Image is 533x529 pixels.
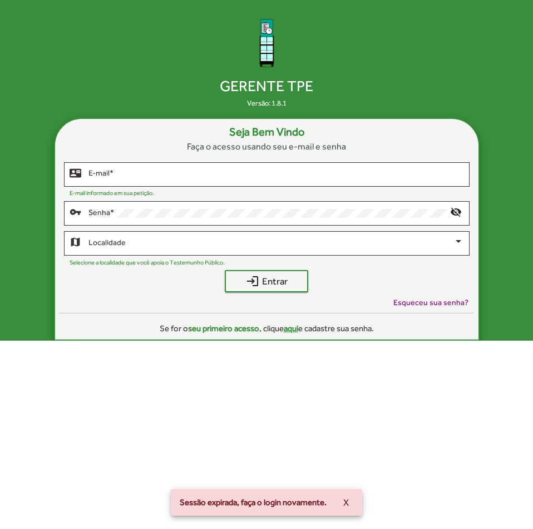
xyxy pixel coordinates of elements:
[284,323,298,333] span: aqui
[238,13,296,72] img: Logo Gerente
[70,206,83,219] mat-icon: vpn_key
[235,271,298,291] span: Entrar
[60,322,474,335] div: Se for o , clique e cadastre sua senha.
[343,492,349,512] span: X
[70,189,154,196] mat-hint: E-mail informado em sua petição.
[180,497,327,508] span: Sessão expirada, faça o login novamente.
[188,323,259,333] strong: seu primeiro acesso
[70,167,83,180] mat-icon: contact_mail
[246,275,259,288] mat-icon: login
[450,206,463,219] mat-icon: visibility_off
[393,297,468,308] span: Esqueceu sua senha?
[229,123,304,140] strong: Seja Bem Vindo
[70,259,225,266] mat-hint: Selecione a localidade que você apoia o Testemunho Público.
[70,236,83,249] mat-icon: map
[187,140,346,153] span: Faça o acesso usando seu e-mail e senha
[215,74,318,96] span: Gerente TPE
[247,98,287,109] div: Versão: 1.8.1
[334,492,358,512] button: X
[225,270,308,292] button: Entrar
